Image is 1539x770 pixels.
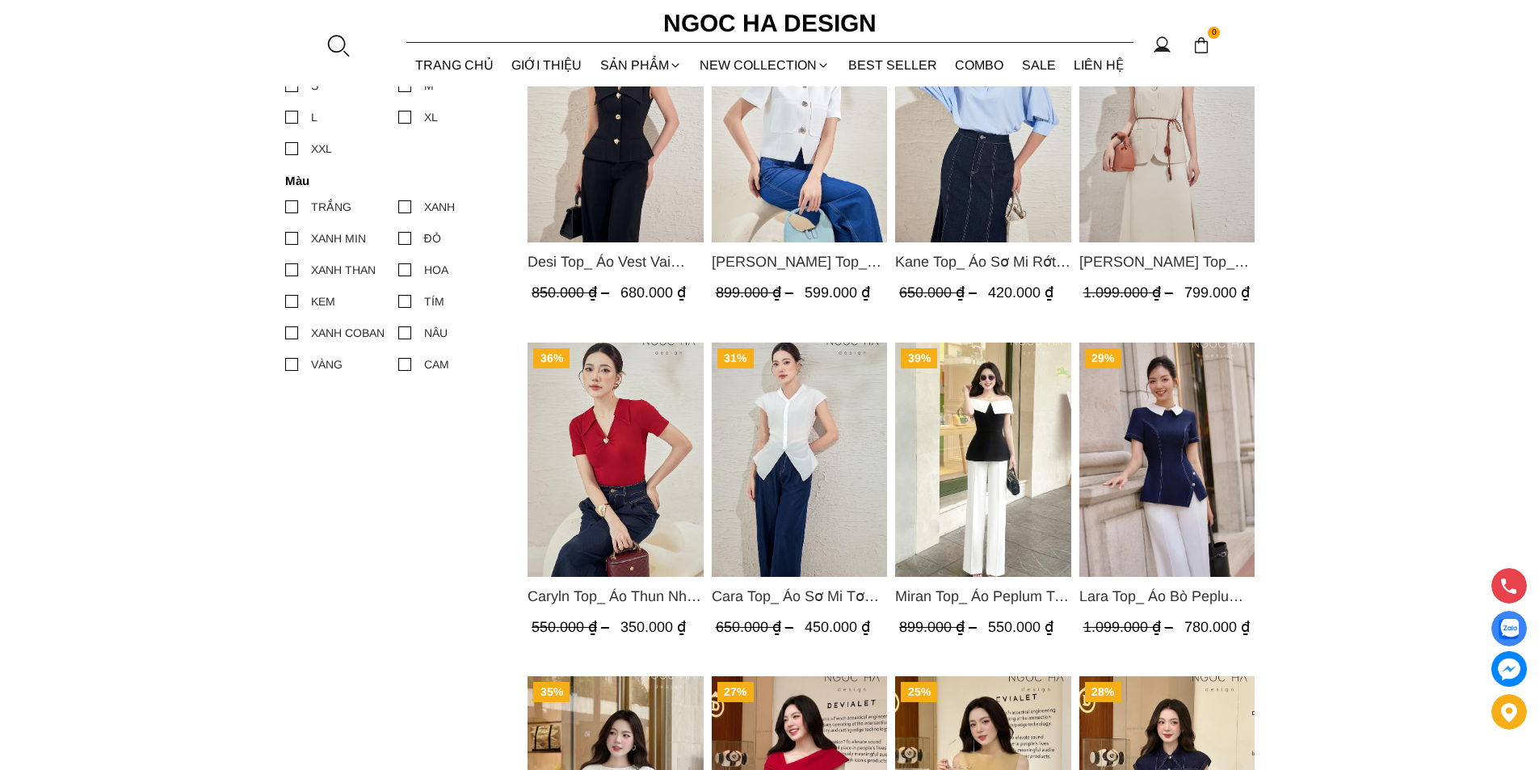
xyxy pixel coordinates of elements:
a: Product image - Cara Top_ Áo Sơ Mi Tơ Rớt Vai Nhún Eo Màu Trắng A1073 [711,343,887,577]
span: 350.000 ₫ [620,619,686,635]
div: XL [424,108,438,126]
span: 780.000 ₫ [1184,619,1249,635]
span: [PERSON_NAME] Top_ Áo Vest Linen Dáng Suông A1074 [1079,250,1255,273]
span: Caryln Top_ Áo Thun Nhún Ngực Tay Cộc Màu Đỏ A1062 [528,585,704,608]
div: NÂU [424,324,448,342]
img: Desi Top_ Áo Vest Vai Chờm Đính Cúc Dáng Lửng Màu Đen A1077 [528,8,704,242]
span: Cara Top_ Áo Sơ Mi Tơ Rớt Vai Nhún Eo Màu Trắng A1073 [711,585,887,608]
span: 1.099.000 ₫ [1083,619,1176,635]
a: Product image - Miran Top_ Áo Peplum Trễ Vai Phối Trắng Đen A1069 [895,343,1071,577]
img: img-CART-ICON-ksit0nf1 [1192,36,1210,54]
img: Laura Top_ Áo Vest Cổ Tròn Dáng Suông Lửng A1079 [711,8,887,242]
a: Product image - Caryln Top_ Áo Thun Nhún Ngực Tay Cộc Màu Đỏ A1062 [528,343,704,577]
img: Kane Top_ Áo Sơ Mi Rớt Vai Cổ Trụ Màu Xanh A1075 [895,8,1071,242]
img: Display image [1499,619,1519,639]
a: Link to Laura Top_ Áo Vest Cổ Tròn Dáng Suông Lửng A1079 [711,250,887,273]
img: Lara Top_ Áo Bò Peplum Vạt Chép Đính Cúc Mix Cổ Trắng A1058 [1079,343,1255,577]
img: Cara Top_ Áo Sơ Mi Tơ Rớt Vai Nhún Eo Màu Trắng A1073 [711,343,887,577]
a: Combo [946,44,1013,86]
div: KEM [311,292,335,310]
span: 0 [1208,27,1221,40]
span: 650.000 ₫ [715,619,797,635]
span: Kane Top_ Áo Sơ Mi Rớt Vai Cổ Trụ Màu Xanh A1075 [895,250,1071,273]
div: XANH MIN [311,229,366,247]
span: 550.000 ₫ [988,619,1053,635]
a: LIÊN HỆ [1065,44,1133,86]
a: Product image - Laura Top_ Áo Vest Cổ Tròn Dáng Suông Lửng A1079 [711,8,887,242]
a: GIỚI THIỆU [502,44,591,86]
a: BEST SELLER [839,44,947,86]
a: TRANG CHỦ [406,44,503,86]
span: Desi Top_ Áo Vest Vai Chờm Đính Cúc Dáng Lửng Màu Đen A1077 [528,250,704,273]
div: L [311,108,317,126]
span: Miran Top_ Áo Peplum Trễ Vai Phối Trắng Đen A1069 [895,585,1071,608]
a: Link to Lara Top_ Áo Bò Peplum Vạt Chép Đính Cúc Mix Cổ Trắng A1058 [1079,585,1255,608]
a: Display image [1491,611,1527,646]
span: 420.000 ₫ [988,284,1053,301]
a: messenger [1491,651,1527,687]
div: TRẮNG [311,198,351,216]
span: 899.000 ₫ [715,284,797,301]
div: VÀNG [311,356,343,373]
span: 680.000 ₫ [620,284,686,301]
div: XXL [311,140,332,158]
a: Link to Caryln Top_ Áo Thun Nhún Ngực Tay Cộc Màu Đỏ A1062 [528,585,704,608]
div: HOA [424,261,448,279]
img: Audrey Top_ Áo Vest Linen Dáng Suông A1074 [1079,8,1255,242]
span: 799.000 ₫ [1184,284,1249,301]
span: Lara Top_ Áo Bò Peplum Vạt Chép Đính Cúc Mix Cổ Trắng A1058 [1079,585,1255,608]
span: 850.000 ₫ [532,284,613,301]
span: 1.099.000 ₫ [1083,284,1176,301]
a: Product image - Desi Top_ Áo Vest Vai Chờm Đính Cúc Dáng Lửng Màu Đen A1077 [528,8,704,242]
a: Link to Desi Top_ Áo Vest Vai Chờm Đính Cúc Dáng Lửng Màu Đen A1077 [528,250,704,273]
div: XANH COBAN [311,324,385,342]
img: Caryln Top_ Áo Thun Nhún Ngực Tay Cộc Màu Đỏ A1062 [528,343,704,577]
div: ĐỎ [424,229,441,247]
div: XANH [424,198,455,216]
img: Miran Top_ Áo Peplum Trễ Vai Phối Trắng Đen A1069 [895,343,1071,577]
div: CAM [424,356,449,373]
a: Link to Miran Top_ Áo Peplum Trễ Vai Phối Trắng Đen A1069 [895,585,1071,608]
span: 899.000 ₫ [899,619,981,635]
a: NEW COLLECTION [691,44,839,86]
a: Link to Audrey Top_ Áo Vest Linen Dáng Suông A1074 [1079,250,1255,273]
a: Link to Cara Top_ Áo Sơ Mi Tơ Rớt Vai Nhún Eo Màu Trắng A1073 [711,585,887,608]
a: Product image - Kane Top_ Áo Sơ Mi Rớt Vai Cổ Trụ Màu Xanh A1075 [895,8,1071,242]
a: Ngoc Ha Design [649,4,891,43]
span: 550.000 ₫ [532,619,613,635]
div: TÍM [424,292,444,310]
span: [PERSON_NAME] Top_ Áo Vest Cổ Tròn Dáng Suông Lửng A1079 [711,250,887,273]
span: 599.000 ₫ [804,284,869,301]
a: SALE [1013,44,1066,86]
a: Product image - Lara Top_ Áo Bò Peplum Vạt Chép Đính Cúc Mix Cổ Trắng A1058 [1079,343,1255,577]
a: Link to Kane Top_ Áo Sơ Mi Rớt Vai Cổ Trụ Màu Xanh A1075 [895,250,1071,273]
h4: Màu [285,174,501,187]
div: SẢN PHẨM [591,44,692,86]
span: 650.000 ₫ [899,284,981,301]
div: XANH THAN [311,261,376,279]
span: 450.000 ₫ [804,619,869,635]
a: Product image - Audrey Top_ Áo Vest Linen Dáng Suông A1074 [1079,8,1255,242]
